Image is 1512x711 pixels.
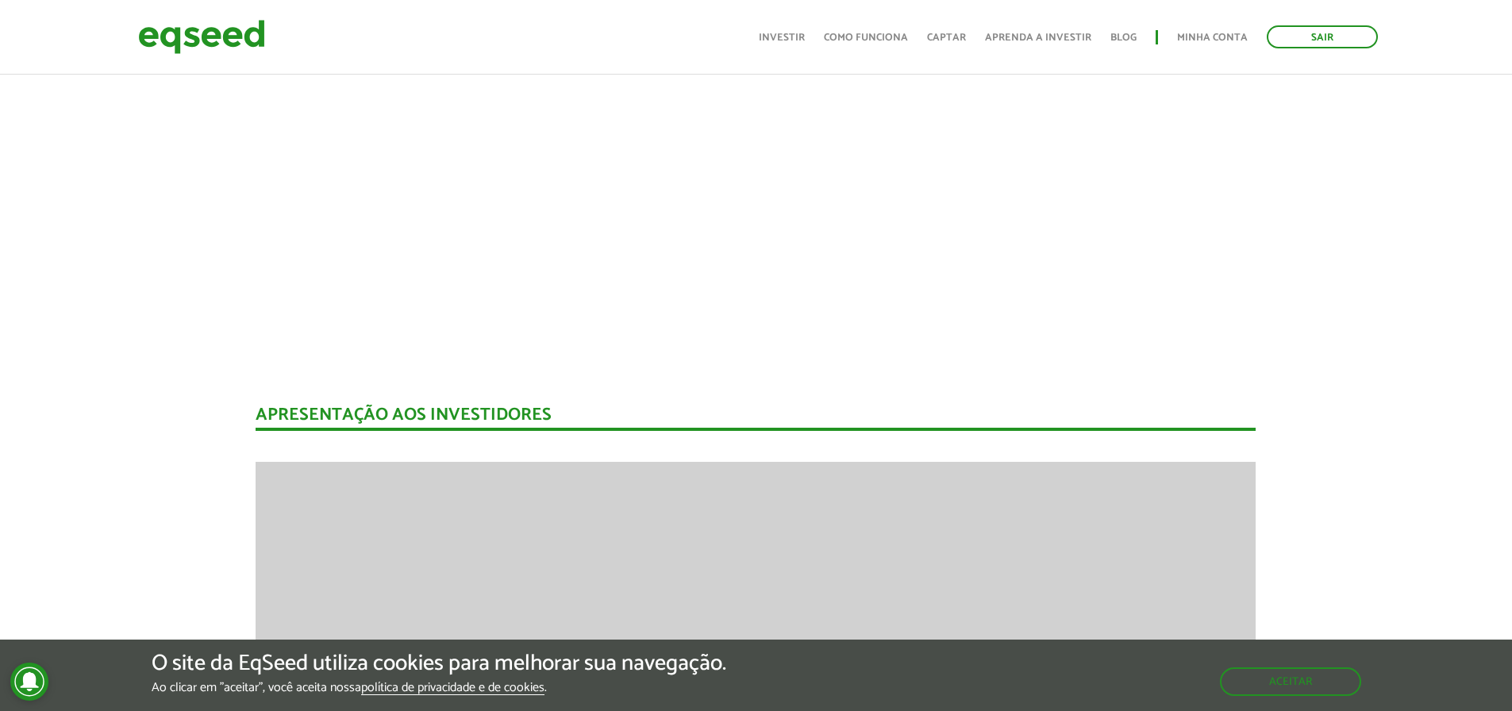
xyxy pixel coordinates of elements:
[1267,25,1378,48] a: Sair
[927,33,966,43] a: Captar
[1177,33,1248,43] a: Minha conta
[985,33,1091,43] a: Aprenda a investir
[824,33,908,43] a: Como funciona
[152,680,726,695] p: Ao clicar em "aceitar", você aceita nossa .
[138,16,265,58] img: EqSeed
[256,406,1256,431] div: Apresentação aos investidores
[759,33,805,43] a: Investir
[361,682,544,695] a: política de privacidade e de cookies
[1110,33,1137,43] a: Blog
[152,651,726,676] h5: O site da EqSeed utiliza cookies para melhorar sua navegação.
[1220,667,1361,696] button: Aceitar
